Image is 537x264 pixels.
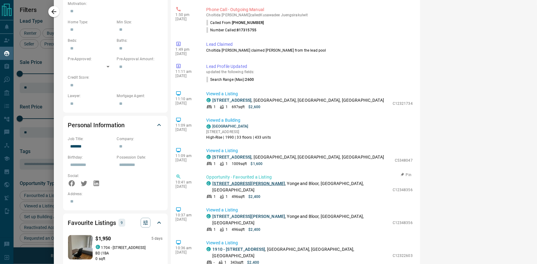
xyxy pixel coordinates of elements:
[213,180,390,193] p: , Yonge and Bloor, [GEOGRAPHIC_DATA], [GEOGRAPHIC_DATA]
[176,101,197,105] p: [DATE]
[226,194,228,199] p: 1
[68,93,114,99] p: Lawyer:
[213,97,384,104] p: , [GEOGRAPHIC_DATA], [GEOGRAPHIC_DATA], [GEOGRAPHIC_DATA]
[214,104,216,110] p: 1
[206,129,271,135] p: [STREET_ADDRESS]
[206,247,211,251] div: condos.ca
[68,56,114,62] p: Pre-Approved:
[213,181,285,186] a: [STREET_ADDRESS][PERSON_NAME]
[245,77,254,82] span: 2600
[101,245,146,250] p: 1704 - [STREET_ADDRESS]
[249,227,261,232] p: $2,400
[206,207,413,213] p: Viewed a Listing
[206,48,413,53] p: Choltida [PERSON_NAME] claimed [PERSON_NAME] from the lead pool
[176,246,197,250] p: 10:36 am
[176,52,197,56] p: [DATE]
[64,235,97,260] img: Favourited listing
[68,120,125,130] h2: Personal Information
[213,98,252,103] a: [STREET_ADDRESS]
[206,135,271,140] p: High-Rise | 1990 | 33 floors | 433 units
[206,20,264,26] p: Called From:
[206,77,254,82] p: Search Range (Max) :
[249,194,261,199] p: $2,400
[214,161,216,167] p: 1
[206,27,257,33] p: Number Called:
[206,181,211,186] div: condos.ca
[176,180,197,184] p: 10:41 am
[117,19,163,25] p: Min Size:
[117,56,163,62] p: Pre-Approval Amount:
[226,161,228,167] p: 1
[176,97,197,101] p: 11:10 am
[206,63,413,70] p: Lead Profile Updated
[68,38,114,43] p: Beds:
[393,253,413,258] p: C12322603
[151,236,163,241] p: 5 days
[206,155,211,159] div: condos.ca
[213,213,390,226] p: , Yonge and Bloor, [GEOGRAPHIC_DATA], [GEOGRAPHIC_DATA]
[68,19,114,25] p: Home Type:
[206,41,413,48] p: Lead Claimed
[68,136,114,142] p: Job Title:
[232,194,245,199] p: 496 sqft
[176,184,197,189] p: [DATE]
[213,214,285,219] a: [STREET_ADDRESS][PERSON_NAME]
[206,148,413,154] p: Viewed a Listing
[206,174,413,180] p: Opportunity - Favourited a Listing
[68,1,163,6] p: Motivation:
[117,93,163,99] p: Mortgage Agent:
[68,218,116,228] h2: Favourite Listings
[176,154,197,158] p: 11:09 am
[232,227,245,232] p: 496 sqft
[206,124,211,129] div: condos.ca
[226,227,228,232] p: 1
[176,47,197,52] p: 1:49 pm
[214,194,216,199] p: 1
[176,13,197,17] p: 1:50 pm
[232,161,247,167] p: 1009 sqft
[96,245,100,249] div: condos.ca
[68,75,163,80] p: Credit Score:
[397,172,415,178] button: Pin
[176,250,197,254] p: [DATE]
[249,104,261,110] p: $2,600
[206,6,413,13] p: Phone Call - Outgoing Manual
[206,98,211,102] div: condos.ca
[176,158,197,162] p: [DATE]
[232,21,264,25] span: [PHONE_NUMBER]
[226,104,228,110] p: 1
[213,154,384,160] p: , [GEOGRAPHIC_DATA], [GEOGRAPHIC_DATA], [GEOGRAPHIC_DATA]
[393,187,413,193] p: C12348356
[232,104,245,110] p: 697 sqft
[68,173,114,179] p: Social:
[96,256,163,262] p: 0 sqft
[213,246,390,259] p: , [GEOGRAPHIC_DATA], [GEOGRAPHIC_DATA], [GEOGRAPHIC_DATA]
[251,161,263,167] p: $1,600
[206,214,211,219] div: condos.ca
[68,191,163,197] p: Address:
[206,91,413,97] p: Viewed a Listing
[117,136,163,142] p: Company:
[96,235,111,242] p: $1,950
[96,250,163,256] p: BD | 1 BA
[176,213,197,217] p: 10:37 am
[68,234,163,262] a: Favourited listing$1,9505 dayscondos.ca1704 - [STREET_ADDRESS]BD |1BA0 sqft
[176,217,197,222] p: [DATE]
[176,74,197,78] p: [DATE]
[120,219,123,226] p: 9
[176,128,197,132] p: [DATE]
[68,215,163,230] div: Favourite Listings9
[176,123,197,128] p: 11:09 am
[213,124,248,128] a: [GEOGRAPHIC_DATA]
[68,155,114,160] p: Birthday:
[206,70,413,74] p: updated the following fields:
[117,155,163,160] p: Possession Date:
[68,118,163,132] div: Personal Information
[176,69,197,74] p: 11:11 am
[214,227,216,232] p: 1
[393,101,413,106] p: C12321734
[393,220,413,226] p: C12348356
[237,28,256,32] span: 817315755
[206,117,413,124] p: Viewed a Building
[395,158,413,163] p: C5348047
